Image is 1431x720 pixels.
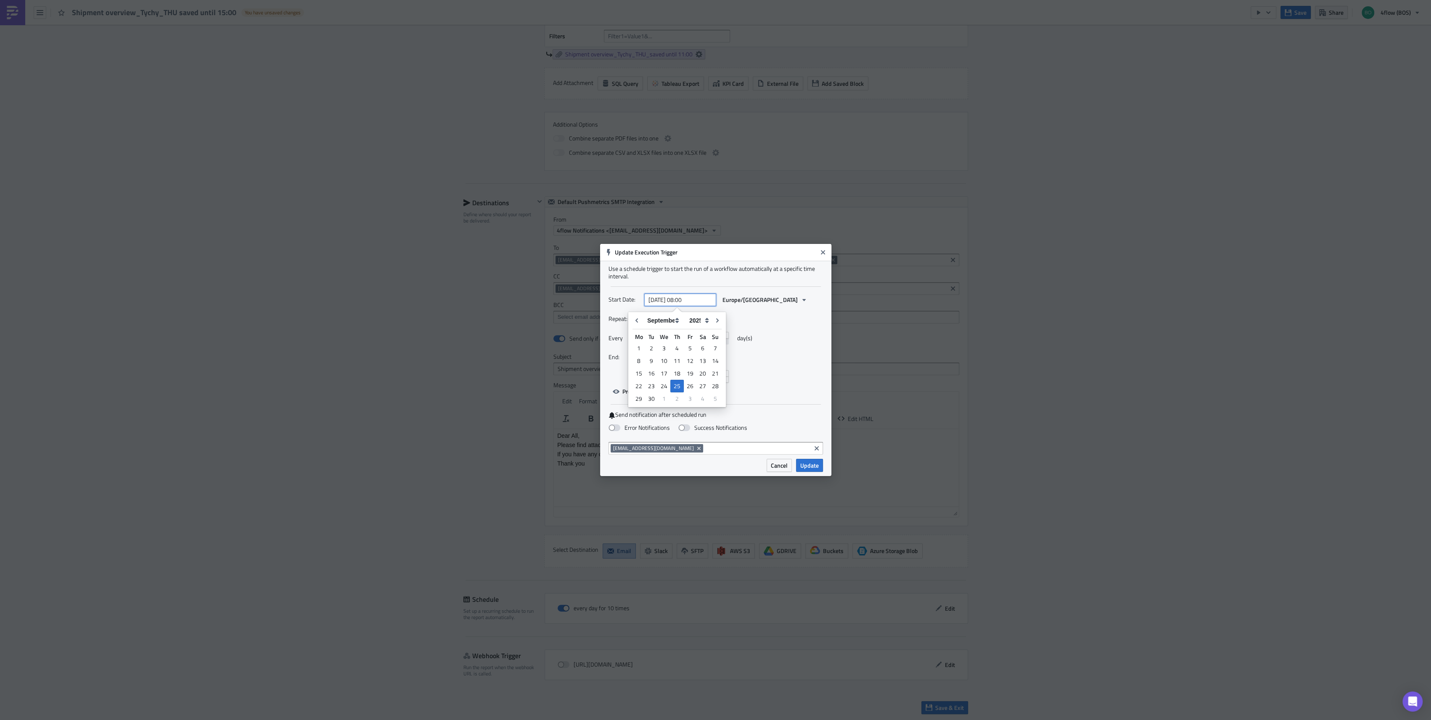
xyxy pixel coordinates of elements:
div: Sat Sep 06 2025 [696,342,709,355]
div: Mon Sep 22 2025 [632,380,645,392]
div: 2 [670,393,684,405]
div: Fri Sep 26 2025 [684,380,696,392]
abbr: Tuesday [648,332,654,341]
div: 28 [709,380,722,392]
div: Mon Sep 08 2025 [632,355,645,367]
p: Thank you [3,31,402,38]
span: Preview next scheduled runs [622,387,696,396]
div: Sun Oct 05 2025 [709,392,722,405]
div: Use a schedule trigger to start the run of a workflow automatically at a specific time interval. [608,265,823,280]
div: Tue Sep 30 2025 [645,392,658,405]
div: Open Intercom Messenger [1402,691,1423,712]
div: Sat Oct 04 2025 [696,392,709,405]
div: 14 [709,355,722,367]
div: 1 [632,342,645,354]
button: Cancel [767,459,792,472]
div: 24 [658,380,670,392]
button: Close [817,246,829,259]
div: Mon Sep 01 2025 [632,342,645,355]
div: Tue Sep 23 2025 [645,380,658,392]
select: Month [643,314,685,327]
div: 4 [696,393,709,405]
label: Error Notifications [608,424,670,431]
button: Europe/[GEOGRAPHIC_DATA] [718,293,812,306]
select: Year [685,314,711,327]
div: Tue Sep 09 2025 [645,355,658,367]
abbr: Wednesday [660,332,668,341]
label: End: [608,351,640,363]
div: 3 [684,393,696,405]
div: 7 [709,342,722,354]
div: 2 [645,342,658,354]
label: Send notification after scheduled run [608,411,823,419]
div: 1 [658,393,670,405]
div: 15 [632,368,645,379]
button: Go to previous month [630,314,643,327]
div: Thu Sep 11 2025 [670,355,684,367]
div: 30 [645,393,658,405]
div: Thu Sep 18 2025 [670,367,684,380]
div: 29 [632,393,645,405]
h6: Update Execution Trigger [615,249,817,256]
button: Preview next scheduled runs [608,385,700,398]
label: Start Date: [608,293,640,306]
span: Europe/[GEOGRAPHIC_DATA] [722,295,798,304]
div: 23 [645,380,658,392]
div: Fri Sep 05 2025 [684,342,696,355]
div: Thu Sep 25 2025 [670,380,684,392]
div: 10 [658,355,670,367]
button: Clear selected items [812,443,822,453]
div: Mon Sep 15 2025 [632,367,645,380]
div: Thu Oct 02 2025 [670,392,684,405]
div: Sun Sep 14 2025 [709,355,722,367]
div: 27 [696,380,709,392]
div: Wed Sep 10 2025 [658,355,670,367]
div: Fri Sep 19 2025 [684,367,696,380]
div: Wed Sep 17 2025 [658,367,670,380]
abbr: Sunday [712,332,719,341]
div: 22 [632,380,645,392]
div: 18 [670,368,684,379]
div: Wed Oct 01 2025 [658,392,670,405]
span: [EMAIL_ADDRESS][DOMAIN_NAME] [613,445,694,452]
div: Tue Sep 16 2025 [645,367,658,380]
div: 5 [709,393,722,405]
div: 11 [670,355,684,367]
div: 17 [658,368,670,379]
div: 21 [709,368,722,379]
div: Sun Sep 28 2025 [709,380,722,392]
span: Update [800,461,819,470]
input: YYYY-MM-DD HH:mm [644,294,716,306]
div: Wed Sep 24 2025 [658,380,670,392]
p: Dear All, [3,3,402,10]
div: 19 [684,368,696,379]
div: 4 [670,342,684,354]
div: Sat Sep 13 2025 [696,355,709,367]
abbr: Monday [635,332,643,341]
div: Sat Sep 27 2025 [696,380,709,392]
div: 20 [696,368,709,379]
abbr: Thursday [674,332,680,341]
abbr: Saturday [700,332,706,341]
div: Tue Sep 02 2025 [645,342,658,355]
div: Thu Sep 04 2025 [670,342,684,355]
div: Mon Sep 29 2025 [632,392,645,405]
div: 8 [632,355,645,367]
div: 6 [696,342,709,354]
button: Remove Tag [696,444,703,453]
div: Sat Sep 20 2025 [696,367,709,380]
div: 26 [684,380,696,392]
label: Every [608,332,640,344]
label: Repeat: [608,312,640,325]
div: Sun Sep 07 2025 [709,342,722,355]
button: Update [796,459,823,472]
div: 16 [645,368,658,379]
p: Please find attached all the TOs which were saved in ITMS until 11:00 for next week. [3,13,402,19]
div: Sun Sep 21 2025 [709,367,722,380]
span: Cancel [771,461,788,470]
p: If you have any comment please inform [EMAIL_ADDRESS][DOMAIN_NAME] [3,22,402,29]
button: Go to next month [711,314,724,327]
div: 25 [670,380,684,392]
span: day(s) [737,332,752,344]
abbr: Friday [688,332,693,341]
